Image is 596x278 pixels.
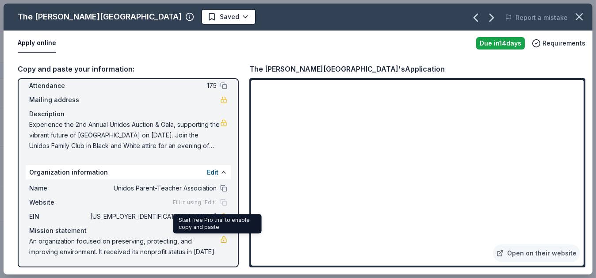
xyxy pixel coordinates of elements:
[29,183,88,194] span: Name
[29,211,88,222] span: EIN
[207,167,218,178] button: Edit
[18,34,56,53] button: Apply online
[18,63,239,75] div: Copy and paste your information:
[88,80,217,91] span: 175
[29,236,220,257] span: An organization focused on preserving, protecting, and improving environment. It received its non...
[29,225,227,236] div: Mission statement
[493,244,580,262] a: Open on their website
[173,199,217,206] span: Fill in using "Edit"
[201,9,256,25] button: Saved
[543,38,585,49] span: Requirements
[505,12,568,23] button: Report a mistake
[249,63,445,75] div: The [PERSON_NAME][GEOGRAPHIC_DATA]'s Application
[29,80,88,91] span: Attendance
[220,11,239,22] span: Saved
[18,10,182,24] div: The [PERSON_NAME][GEOGRAPHIC_DATA]
[29,119,220,151] span: Experience the 2nd Annual Unidos Auction & Gala, supporting the vibrant future of [GEOGRAPHIC_DAT...
[476,37,525,50] div: Due in 14 days
[29,95,88,105] span: Mailing address
[173,214,262,233] div: Start free Pro trial to enable copy and paste
[532,38,585,49] button: Requirements
[26,165,231,179] div: Organization information
[29,109,227,119] div: Description
[88,183,217,194] span: Unidos Parent-Teacher Association
[29,197,88,208] span: Website
[88,211,217,222] span: [US_EMPLOYER_IDENTIFICATION_NUMBER]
